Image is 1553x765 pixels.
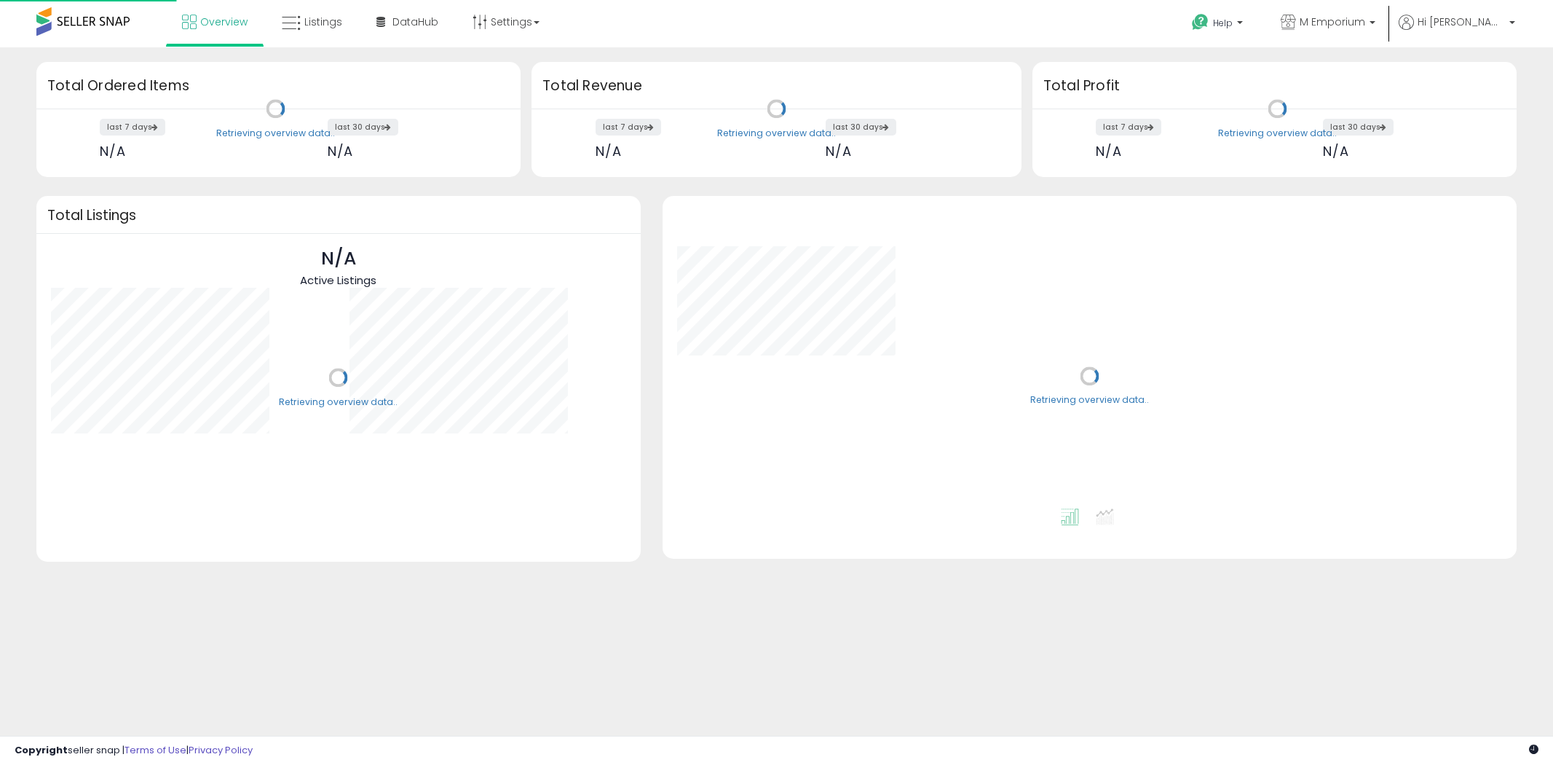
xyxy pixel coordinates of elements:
[717,127,836,140] div: Retrieving overview data..
[1213,17,1233,29] span: Help
[1399,15,1515,47] a: Hi [PERSON_NAME]
[1030,394,1149,407] div: Retrieving overview data..
[1300,15,1365,29] span: M Emporium
[304,15,342,29] span: Listings
[1191,13,1209,31] i: Get Help
[200,15,248,29] span: Overview
[216,127,335,140] div: Retrieving overview data..
[1218,127,1337,140] div: Retrieving overview data..
[1418,15,1505,29] span: Hi [PERSON_NAME]
[392,15,438,29] span: DataHub
[279,396,398,409] div: Retrieving overview data..
[1180,2,1257,47] a: Help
